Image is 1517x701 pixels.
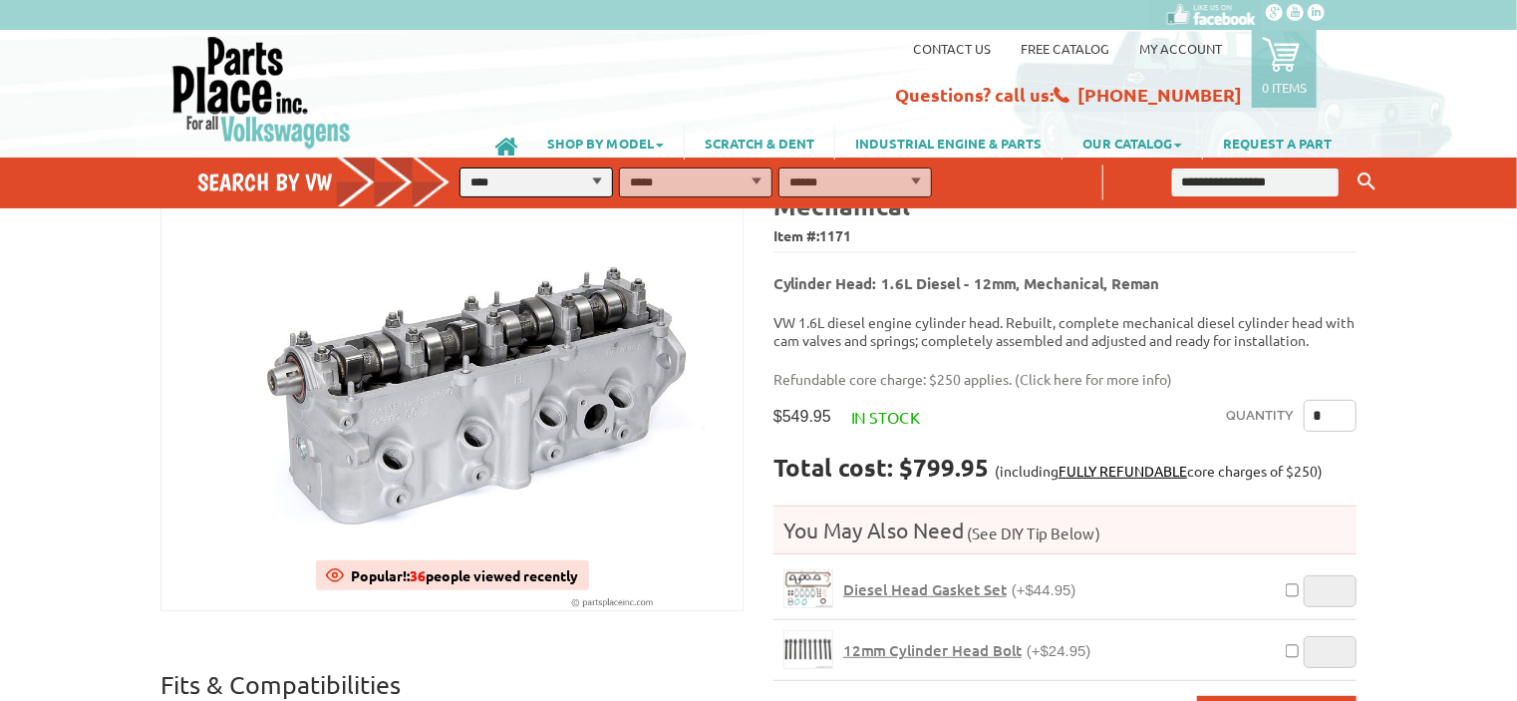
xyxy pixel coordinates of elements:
[773,452,989,483] strong: Total cost: $799.95
[1139,40,1222,57] a: My Account
[843,579,1007,599] span: Diesel Head Gasket Set
[197,168,470,196] h4: Search by VW
[1012,581,1076,598] span: (+$44.95)
[784,631,832,668] img: 12mm Cylinder Head Bolt
[843,580,1076,599] a: Diesel Head Gasket Set(+$44.95)
[843,641,1091,660] a: 12mm Cylinder Head Bolt(+$24.95)
[1226,400,1294,432] label: Quantity
[913,40,991,57] a: Contact us
[1027,642,1091,659] span: (+$24.95)
[685,126,834,160] a: SCRATCH & DENT
[1252,30,1317,108] a: 0 items
[773,407,831,426] span: $549.95
[773,222,1357,251] span: Item #:
[819,226,851,244] span: 1171
[1203,126,1352,160] a: REQUEST A PART
[773,273,1159,293] b: Cylinder Head: 1.6L Diesel - 12mm, Mechanical, Reman
[835,126,1062,160] a: INDUSTRIAL ENGINE & PARTS
[170,35,353,150] img: Parts Place Inc!
[1352,166,1381,198] button: Keyword Search
[843,640,1022,660] span: 12mm Cylinder Head Bolt
[1059,462,1187,480] a: FULLY REFUNDABLE
[1020,370,1167,388] a: Click here for more info
[773,369,1342,390] p: Refundable core charge: $250 applies. ( )
[784,570,832,607] img: Diesel Head Gasket Set
[1262,79,1307,96] p: 0 items
[964,524,1100,542] span: (See DIY Tip Below)
[527,126,684,160] a: SHOP BY MODEL
[783,630,833,669] a: 12mm Cylinder Head Bolt
[1062,126,1202,160] a: OUR CATALOG
[783,569,833,608] a: Diesel Head Gasket Set
[995,462,1323,480] span: (including core charges of $250)
[773,517,1357,543] h4: You May Also Need
[773,313,1357,349] p: VW 1.6L diesel engine cylinder head. Rebuilt, complete mechanical diesel cylinder head with cam v...
[1021,40,1109,57] a: Free Catalog
[851,407,920,427] span: In stock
